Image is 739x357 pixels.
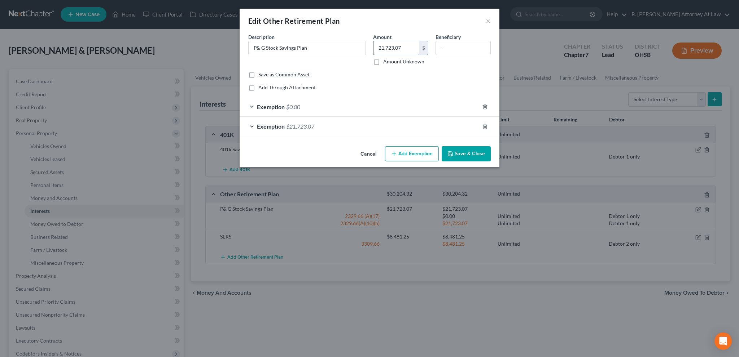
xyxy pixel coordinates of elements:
label: Beneficiary [436,33,461,41]
input: 0.00 [373,41,419,55]
span: $0.00 [286,103,300,110]
button: Cancel [355,147,382,161]
div: Edit Other Retirement Plan [248,16,340,26]
button: × [486,17,491,25]
div: $ [419,41,428,55]
button: Add Exemption [385,146,439,161]
span: Exemption [257,123,285,130]
label: Save as Common Asset [258,71,310,78]
div: Open Intercom Messenger [714,333,732,350]
label: Amount [373,33,392,41]
label: Add Through Attachment [258,84,316,91]
label: Amount Unknown [383,58,424,65]
span: Exemption [257,103,285,110]
span: $21,723.07 [286,123,314,130]
button: Save & Close [442,146,491,161]
input: -- [436,41,490,55]
input: Describe... [249,41,366,55]
span: Description [248,34,275,40]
